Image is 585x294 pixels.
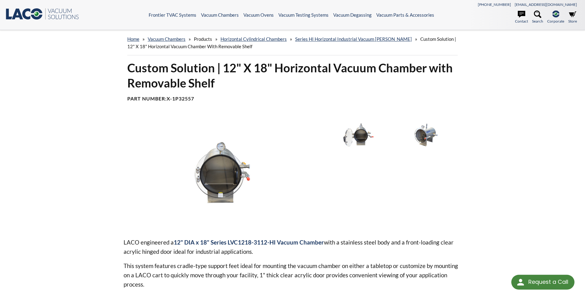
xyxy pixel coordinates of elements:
a: Vacuum Degassing [333,12,372,18]
img: round button [516,277,526,287]
a: Vacuum Chambers [201,12,239,18]
p: This system features cradle-type support feet ideal for mounting the vacuum chamber on either a t... [124,261,461,289]
img: 12" X 18" Horizontal Vacuum Chamber, front view, closed lid [124,117,321,228]
a: Vacuum Chambers [148,36,186,42]
p: LACO engineered a with a stainless steel body and a front-loading clear acrylic hinged door ideal... [124,238,461,256]
a: Frontier TVAC Systems [149,12,196,18]
a: Vacuum Parts & Accessories [376,12,434,18]
img: 12" X 18" Horizontal Vacuum Chamber, angled view [394,117,458,153]
a: Vacuum Testing Systems [278,12,329,18]
strong: 12" DIA x 18" Series LVC1218-3112-HI Vacuum Chamber [174,239,324,246]
a: [PHONE_NUMBER] [478,2,511,7]
a: [EMAIL_ADDRESS][DOMAIN_NAME] [515,2,577,7]
a: Contact [515,11,528,24]
h1: Custom Solution | 12" X 18" Horizontal Vacuum Chamber with Removable Shelf [127,60,458,91]
span: Products [194,36,212,42]
span: Custom Solution | 12" X 18" Horizontal Vacuum Chamber with Removable Shelf [127,36,456,49]
a: home [127,36,139,42]
b: X-1P32557 [167,96,194,101]
span: Corporate [547,18,564,24]
img: 12" X 18" Horizontal Vacuum Chamber, front view, open lid [326,117,391,153]
div: Request a Call [528,275,568,289]
a: Series HI Horizontal Industrial Vacuum [PERSON_NAME] [295,36,412,42]
a: Vacuum Ovens [243,12,274,18]
a: Search [532,11,543,24]
h4: Part Number: [127,96,458,102]
a: Horizontal Cylindrical Chambers [220,36,287,42]
div: Request a Call [511,275,574,290]
div: » » » » » [127,30,458,55]
a: Store [568,11,577,24]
